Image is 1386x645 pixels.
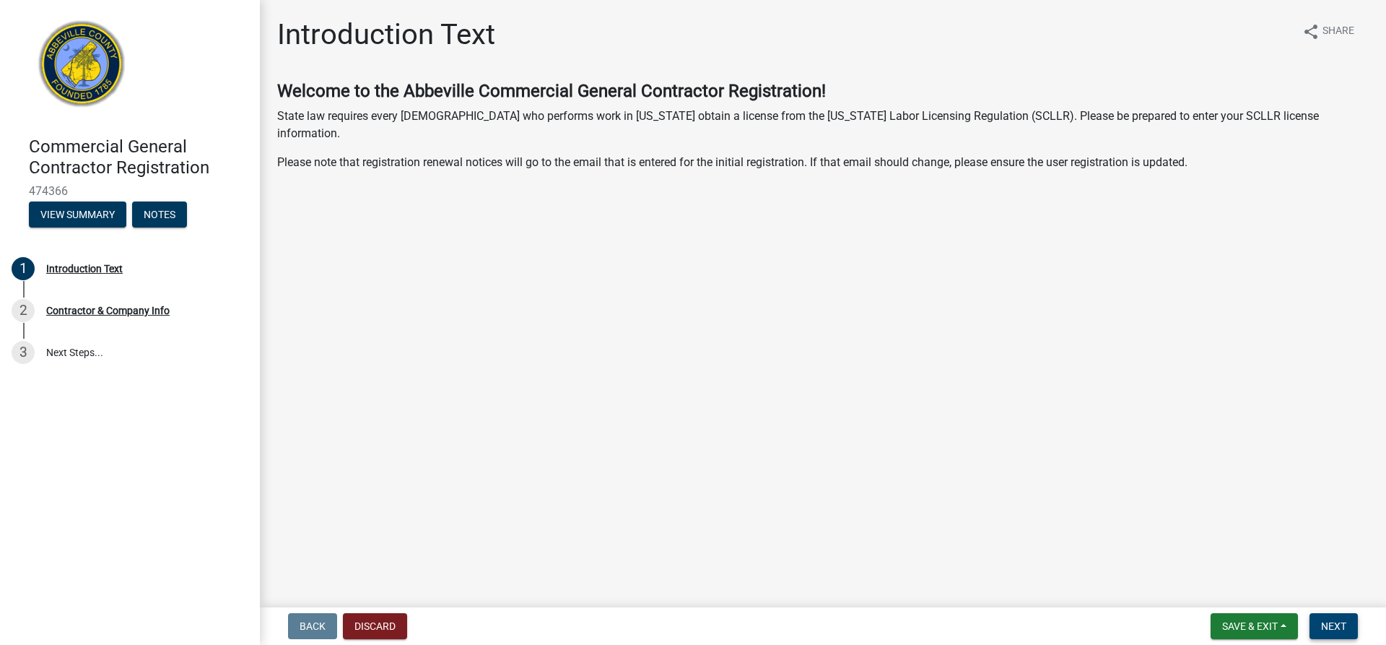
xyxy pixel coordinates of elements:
[29,209,126,221] wm-modal-confirm: Summary
[29,184,231,198] span: 474366
[46,306,170,316] div: Contractor & Company Info
[277,81,826,101] strong: Welcome to the Abbeville Commercial General Contractor Registration!
[300,620,326,632] span: Back
[1309,613,1358,639] button: Next
[1291,17,1366,46] button: shareShare
[12,299,35,322] div: 2
[12,341,35,364] div: 3
[277,108,1369,142] p: State law requires every [DEMOGRAPHIC_DATA] who performs work in [US_STATE] obtain a license from...
[1211,613,1298,639] button: Save & Exit
[46,264,123,274] div: Introduction Text
[29,202,126,228] button: View Summary
[1322,23,1354,40] span: Share
[1222,620,1278,632] span: Save & Exit
[29,15,135,121] img: Abbeville County, South Carolina
[12,257,35,280] div: 1
[343,613,407,639] button: Discard
[1302,23,1320,40] i: share
[132,209,187,221] wm-modal-confirm: Notes
[132,202,187,228] button: Notes
[288,613,337,639] button: Back
[277,154,1369,171] p: Please note that registration renewal notices will go to the email that is entered for the initia...
[1321,620,1346,632] span: Next
[277,17,495,52] h1: Introduction Text
[29,137,248,178] h4: Commercial General Contractor Registration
